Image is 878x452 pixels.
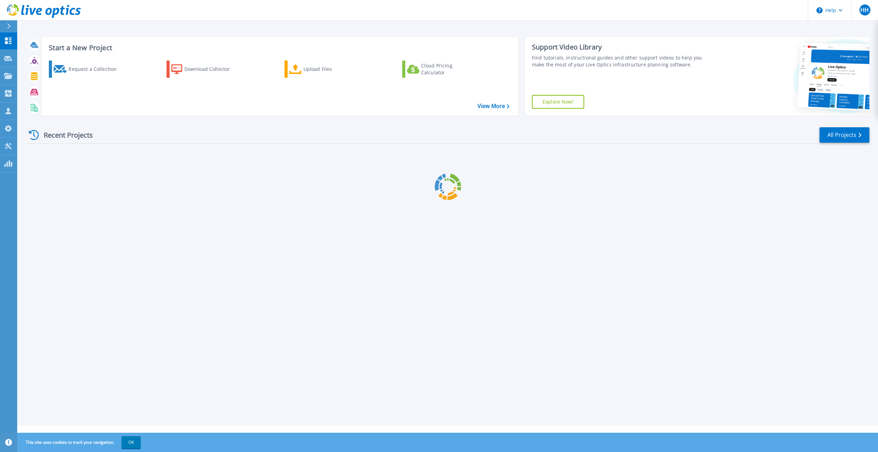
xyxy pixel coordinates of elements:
a: View More [478,103,510,109]
h3: Start a New Project [49,44,509,52]
div: Recent Projects [26,127,102,143]
span: This site uses cookies to track your navigation. [19,436,141,449]
a: All Projects [820,127,869,143]
a: Download Collector [167,61,243,78]
span: HH [860,7,869,13]
div: Find tutorials, instructional guides and other support videos to help you make the most of your L... [532,54,710,68]
div: Cloud Pricing Calculator [421,62,476,76]
div: Upload Files [303,62,358,76]
a: Cloud Pricing Calculator [402,61,479,78]
div: Request a Collection [68,62,124,76]
a: Upload Files [285,61,361,78]
a: Explore Now! [532,95,584,109]
div: Download Collector [184,62,239,76]
a: Request a Collection [49,61,126,78]
button: OK [121,436,141,449]
div: Support Video Library [532,43,710,52]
